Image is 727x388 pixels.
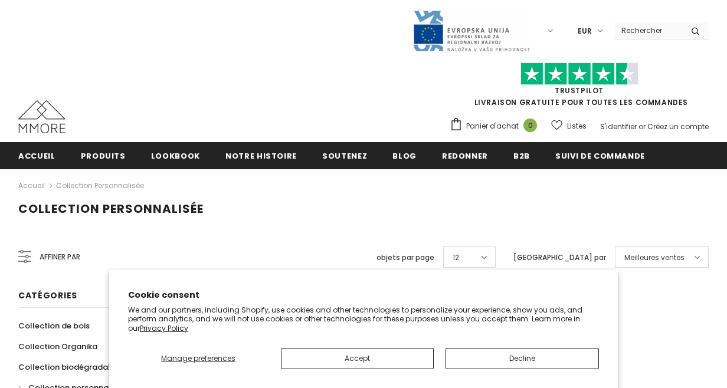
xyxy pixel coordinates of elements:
[18,142,55,169] a: Accueil
[555,150,645,162] span: Suivi de commande
[151,150,200,162] span: Lookbook
[140,323,188,333] a: Privacy Policy
[412,25,530,35] a: Javni Razpis
[555,142,645,169] a: Suivi de commande
[322,150,367,162] span: soutenez
[600,121,637,131] a: S'identifier
[412,9,530,52] img: Javni Razpis
[567,120,587,132] span: Listes
[322,142,367,169] a: soutenez
[40,251,80,264] span: Affiner par
[614,22,682,39] input: Search Site
[151,142,200,169] a: Lookbook
[18,315,90,336] a: Collection de bois
[18,341,97,352] span: Collection Organika
[18,361,120,373] span: Collection biodégradable
[18,179,45,193] a: Accueil
[466,120,519,132] span: Panier d'achat
[647,121,709,131] a: Créez un compte
[450,68,709,107] span: LIVRAISON GRATUITE POUR TOUTES LES COMMANDES
[18,290,77,301] span: Catégories
[513,252,606,264] label: [GEOGRAPHIC_DATA] par
[128,348,269,369] button: Manage preferences
[18,200,204,217] span: Collection personnalisée
[225,142,297,169] a: Notre histoire
[81,150,126,162] span: Produits
[523,119,537,132] span: 0
[56,180,144,190] a: Collection personnalisée
[453,252,459,264] span: 12
[392,150,417,162] span: Blog
[18,150,55,162] span: Accueil
[376,252,434,264] label: objets par page
[128,289,599,301] h2: Cookie consent
[18,100,66,133] img: Cas MMORE
[520,63,638,86] img: Faites confiance aux étoiles pilotes
[225,150,297,162] span: Notre histoire
[442,142,488,169] a: Redonner
[638,121,646,131] span: or
[392,142,417,169] a: Blog
[513,150,530,162] span: B2B
[578,25,592,37] span: EUR
[450,117,543,135] a: Panier d'achat 0
[128,305,599,333] p: We and our partners, including Shopify, use cookies and other technologies to personalize your ex...
[161,353,235,363] span: Manage preferences
[18,357,120,377] a: Collection biodégradable
[18,320,90,331] span: Collection de bois
[446,348,599,369] button: Decline
[551,116,587,136] a: Listes
[442,150,488,162] span: Redonner
[281,348,434,369] button: Accept
[555,86,604,96] a: TrustPilot
[81,142,126,169] a: Produits
[18,336,97,357] a: Collection Organika
[624,252,685,264] span: Meilleures ventes
[513,142,530,169] a: B2B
